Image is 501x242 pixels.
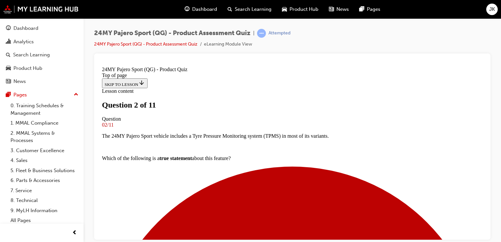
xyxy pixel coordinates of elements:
[354,3,386,16] a: pages-iconPages
[3,89,81,101] button: Pages
[8,155,81,166] a: 4. Sales
[257,29,266,38] span: learningRecordVerb_ATTEMPT-icon
[13,65,42,72] div: Product Hub
[179,3,222,16] a: guage-iconDashboard
[3,36,81,48] a: Analytics
[3,21,81,89] button: DashboardAnalyticsSearch LearningProduct HubNews
[3,14,48,24] button: SKIP TO LESSON
[8,166,81,176] a: 5. Fleet & Business Solutions
[13,91,27,99] div: Pages
[324,3,354,16] a: news-iconNews
[13,25,38,32] div: Dashboard
[235,6,271,13] span: Search Learning
[3,22,81,34] a: Dashboard
[269,30,291,36] div: Attempted
[8,118,81,128] a: 1. MMAL Compliance
[8,101,81,118] a: 0. Training Schedules & Management
[192,6,217,13] span: Dashboard
[3,9,383,14] div: Top of page
[282,5,287,13] span: car-icon
[204,41,252,48] li: eLearning Module View
[359,5,364,13] span: pages-icon
[6,26,11,31] span: guage-icon
[3,5,79,13] img: mmal
[3,49,81,61] a: Search Learning
[253,30,254,37] span: |
[8,128,81,146] a: 2. MMAL Systems & Processes
[329,5,334,13] span: news-icon
[6,92,11,98] span: pages-icon
[13,78,26,85] div: News
[60,91,93,97] strong: true statement
[222,3,277,16] a: search-iconSearch Learning
[3,24,34,30] span: Lesson content
[13,38,34,46] div: Analytics
[94,41,197,47] a: 24MY Pajero Sport (QG) - Product Assessment Quiz
[3,52,383,58] div: Question
[3,58,383,64] div: 02/11
[6,39,11,45] span: chart-icon
[6,52,10,58] span: search-icon
[5,18,46,23] span: SKIP TO LESSON
[290,6,318,13] span: Product Hub
[228,5,232,13] span: search-icon
[6,66,11,71] span: car-icon
[489,6,495,13] span: JK
[367,6,380,13] span: Pages
[8,146,81,156] a: 3. Customer Excellence
[94,30,250,37] span: 24MY Pajero Sport (QG) - Product Assessment Quiz
[72,229,77,237] span: prev-icon
[3,75,81,88] a: News
[3,91,383,97] p: Which of the following is a about this feature?
[486,4,498,15] button: JK
[8,215,81,226] a: All Pages
[3,37,383,46] h1: Question 2 of 11
[8,206,81,216] a: 9. MyLH Information
[8,195,81,206] a: 8. Technical
[3,69,383,75] p: The 24MY Pajero Sport vehicle includes a Tyre Pressure Monitoring system (TPMS) in most of its va...
[277,3,324,16] a: car-iconProduct Hub
[13,51,50,59] div: Search Learning
[336,6,349,13] span: News
[8,175,81,186] a: 6. Parts & Accessories
[8,186,81,196] a: 7. Service
[74,91,78,99] span: up-icon
[185,5,190,13] span: guage-icon
[3,3,383,9] div: 24MY Pajero Sport (QG) - Product Quiz
[3,62,81,74] a: Product Hub
[6,79,11,85] span: news-icon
